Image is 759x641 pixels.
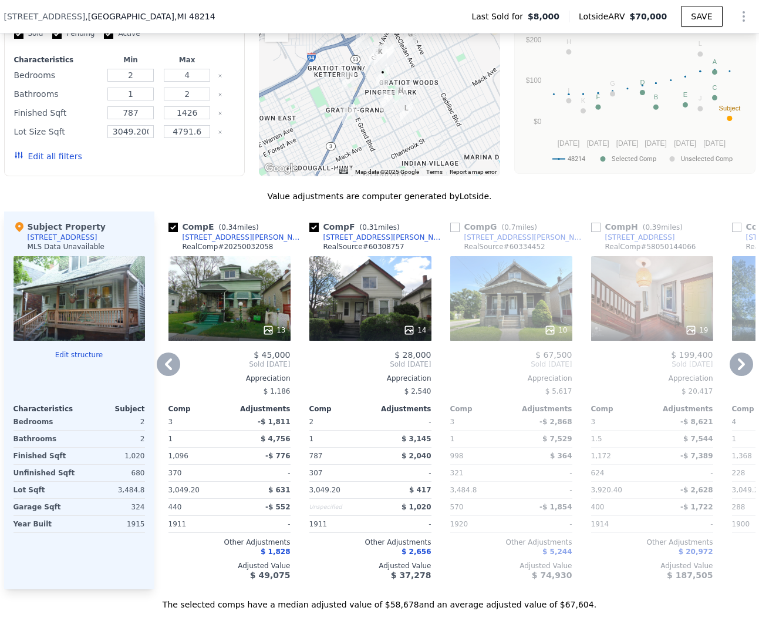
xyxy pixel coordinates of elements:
[52,29,62,39] input: Pending
[402,435,431,443] span: $ 3,145
[450,374,572,383] div: Appreciation
[168,469,182,477] span: 370
[591,486,622,494] span: 3,920.40
[591,452,611,460] span: 1,172
[450,169,497,175] a: Report a map error
[591,233,675,242] a: [STREET_ADDRESS]
[370,404,431,414] div: Adjustments
[14,67,100,83] div: Bedrooms
[591,404,652,414] div: Comp
[221,223,237,231] span: 0.34
[14,465,77,481] div: Unfinished Sqft
[674,139,696,147] text: [DATE]
[591,561,713,570] div: Adjusted Value
[402,503,431,511] span: $ 1,020
[558,139,580,147] text: [DATE]
[309,516,368,532] div: 1911
[28,242,105,251] div: MLS Data Unavailable
[616,139,639,147] text: [DATE]
[382,44,394,64] div: 5336 Fischer St
[497,223,542,231] span: ( miles)
[355,223,404,231] span: ( miles)
[511,404,572,414] div: Adjustments
[535,350,572,360] span: $ 67,500
[82,499,145,515] div: 324
[309,431,368,447] div: 1
[376,66,389,86] div: 4848 Seminole St
[685,324,708,336] div: 19
[174,12,215,21] span: , MI 48214
[373,465,431,481] div: -
[681,6,722,27] button: SAVE
[545,387,572,395] span: $ 5,617
[450,431,509,447] div: 1
[671,350,713,360] span: $ 199,400
[681,155,733,163] text: Unselected Comp
[82,414,145,430] div: 2
[356,28,369,48] div: 5950 Seminole St
[450,538,572,547] div: Other Adjustments
[323,233,446,242] div: [STREET_ADDRESS][PERSON_NAME]
[168,538,291,547] div: Other Adjustments
[183,233,305,242] div: [STREET_ADDRESS][PERSON_NAME]
[450,418,455,426] span: 3
[4,11,86,22] span: [STREET_ADDRESS]
[450,404,511,414] div: Comp
[264,387,291,395] span: $ 1,186
[450,469,464,477] span: 321
[168,452,188,460] span: 1,096
[471,11,528,22] span: Last Sold for
[391,570,431,580] span: $ 37,278
[450,221,542,233] div: Comp G
[82,431,145,447] div: 2
[309,452,323,460] span: 787
[605,242,696,251] div: RealComp # 58050144066
[703,139,726,147] text: [DATE]
[309,360,431,369] span: Sold [DATE]
[612,155,656,163] text: Selected Comp
[450,452,464,460] span: 998
[450,503,464,511] span: 570
[369,45,382,65] div: 5406 Iroquois St
[581,97,586,104] text: K
[645,139,667,147] text: [DATE]
[214,223,264,231] span: ( miles)
[183,242,274,251] div: RealComp # 20250032058
[261,435,290,443] span: $ 4,756
[591,418,596,426] span: 3
[355,169,419,175] span: Map data ©2025 Google
[514,516,572,532] div: -
[362,223,378,231] span: 0.31
[464,233,586,242] div: [STREET_ADDRESS][PERSON_NAME]
[394,85,407,105] div: 4198 Seneca St
[629,12,667,21] span: $70,000
[655,516,713,532] div: -
[652,404,713,414] div: Adjustments
[426,169,443,175] a: Terms
[679,548,713,556] span: $ 20,972
[373,516,431,532] div: -
[309,561,431,570] div: Adjusted Value
[14,404,79,414] div: Characteristics
[262,161,301,176] a: Open this area in Google Maps (opens a new window)
[309,233,446,242] a: [STREET_ADDRESS][PERSON_NAME]
[14,516,77,532] div: Year Built
[591,503,605,511] span: 400
[168,431,227,447] div: 1
[14,105,100,121] div: Finished Sqft
[566,38,571,45] text: H
[532,570,572,580] span: $ 74,930
[699,40,702,47] text: L
[168,374,291,383] div: Appreciation
[309,486,340,494] span: 3,049.20
[14,499,77,515] div: Garage Sqft
[373,414,431,430] div: -
[380,46,393,66] div: 5325 Fischer St
[655,465,713,481] div: -
[514,465,572,481] div: -
[404,387,431,395] span: $ 2,540
[400,102,413,122] div: 3736 Iroquois St
[85,11,215,22] span: , [GEOGRAPHIC_DATA]
[309,538,431,547] div: Other Adjustments
[504,223,515,231] span: 0.7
